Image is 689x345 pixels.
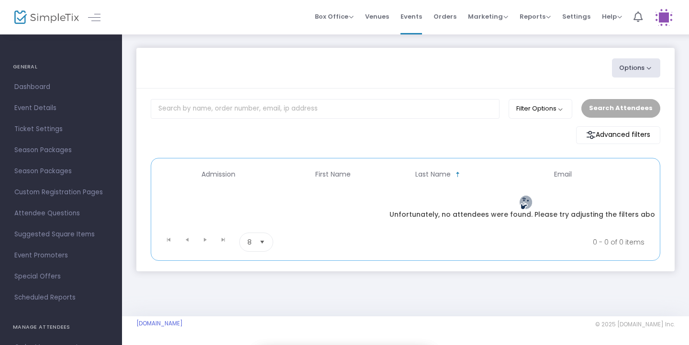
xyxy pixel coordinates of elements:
button: Options [612,58,661,78]
span: Admission [201,170,235,178]
span: Settings [562,4,590,29]
span: Suggested Square Items [14,228,108,241]
span: Email [554,170,572,178]
span: First Name [315,170,351,178]
h4: GENERAL [13,57,109,77]
h4: MANAGE ATTENDEES [13,318,109,337]
span: Attendee Questions [14,207,108,220]
span: Ticket Settings [14,123,108,135]
button: Filter Options [509,99,572,118]
span: Marketing [468,12,508,21]
span: Help [602,12,622,21]
span: Custom Registration Pages [14,186,108,199]
span: Season Packages [14,144,108,156]
span: Special Offers [14,270,108,283]
span: Last Name [415,170,451,178]
span: Scheduled Reports [14,291,108,304]
span: Season Packages [14,165,108,178]
kendo-pager-info: 0 - 0 of 0 items [368,233,645,252]
span: Events [400,4,422,29]
span: Orders [433,4,456,29]
a: [DOMAIN_NAME] [136,320,183,327]
div: Data table [156,163,655,229]
span: Box Office [315,12,354,21]
span: Reports [520,12,551,21]
span: Event Details [14,102,108,114]
button: Select [256,233,269,251]
img: filter [586,130,596,140]
img: face-thinking.png [519,195,533,210]
m-button: Advanced filters [576,126,660,144]
span: 8 [247,237,252,247]
span: © 2025 [DOMAIN_NAME] Inc. [595,321,675,328]
span: Venues [365,4,389,29]
span: Sortable [454,171,462,178]
span: Event Promoters [14,249,108,262]
span: Dashboard [14,81,108,93]
input: Search by name, order number, email, ip address [151,99,500,119]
